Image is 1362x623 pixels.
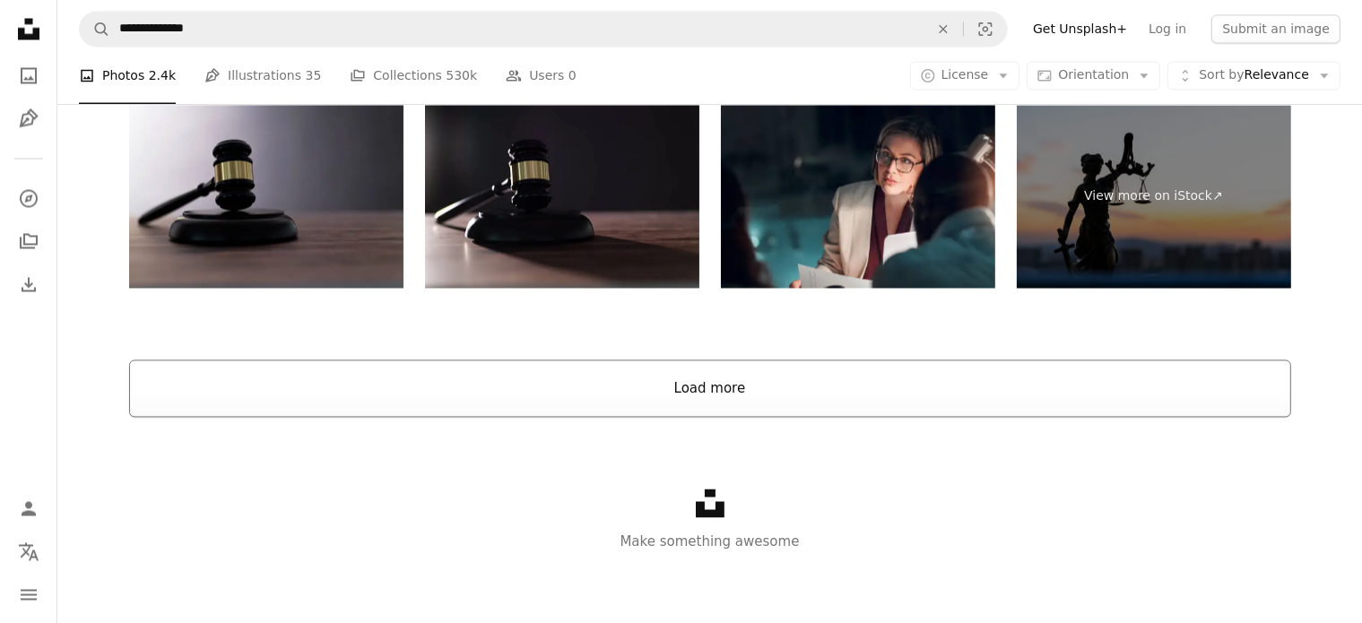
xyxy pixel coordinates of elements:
[57,531,1362,552] p: Make something awesome
[425,105,699,288] img: Wooden gavel on the table
[129,105,403,288] img: Wooden gavel on the table
[941,67,989,82] span: License
[80,12,110,46] button: Search Unsplash
[129,359,1291,417] button: Load more
[1027,61,1160,90] button: Orientation
[11,57,47,93] a: Photos
[1167,61,1340,90] button: Sort byRelevance
[11,11,47,50] a: Home — Unsplash
[446,65,477,85] span: 530k
[1058,67,1129,82] span: Orientation
[924,12,963,46] button: Clear
[79,11,1008,47] form: Find visuals sitewide
[11,533,47,569] button: Language
[721,105,995,288] img: Night, meeting and businesswoman in office with partner, documents and planning in corporate work...
[1199,66,1309,84] span: Relevance
[11,266,47,302] a: Download History
[964,12,1007,46] button: Visual search
[11,180,47,216] a: Explore
[910,61,1020,90] button: License
[1211,14,1340,43] button: Submit an image
[1022,14,1138,43] a: Get Unsplash+
[11,100,47,136] a: Illustrations
[11,223,47,259] a: Collections
[1138,14,1197,43] a: Log in
[11,490,47,526] a: Log in / Sign up
[1017,105,1291,288] a: View more on iStock↗
[568,65,577,85] span: 0
[11,576,47,612] button: Menu
[350,47,477,104] a: Collections 530k
[1199,67,1244,82] span: Sort by
[306,65,322,85] span: 35
[204,47,321,104] a: Illustrations 35
[506,47,577,104] a: Users 0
